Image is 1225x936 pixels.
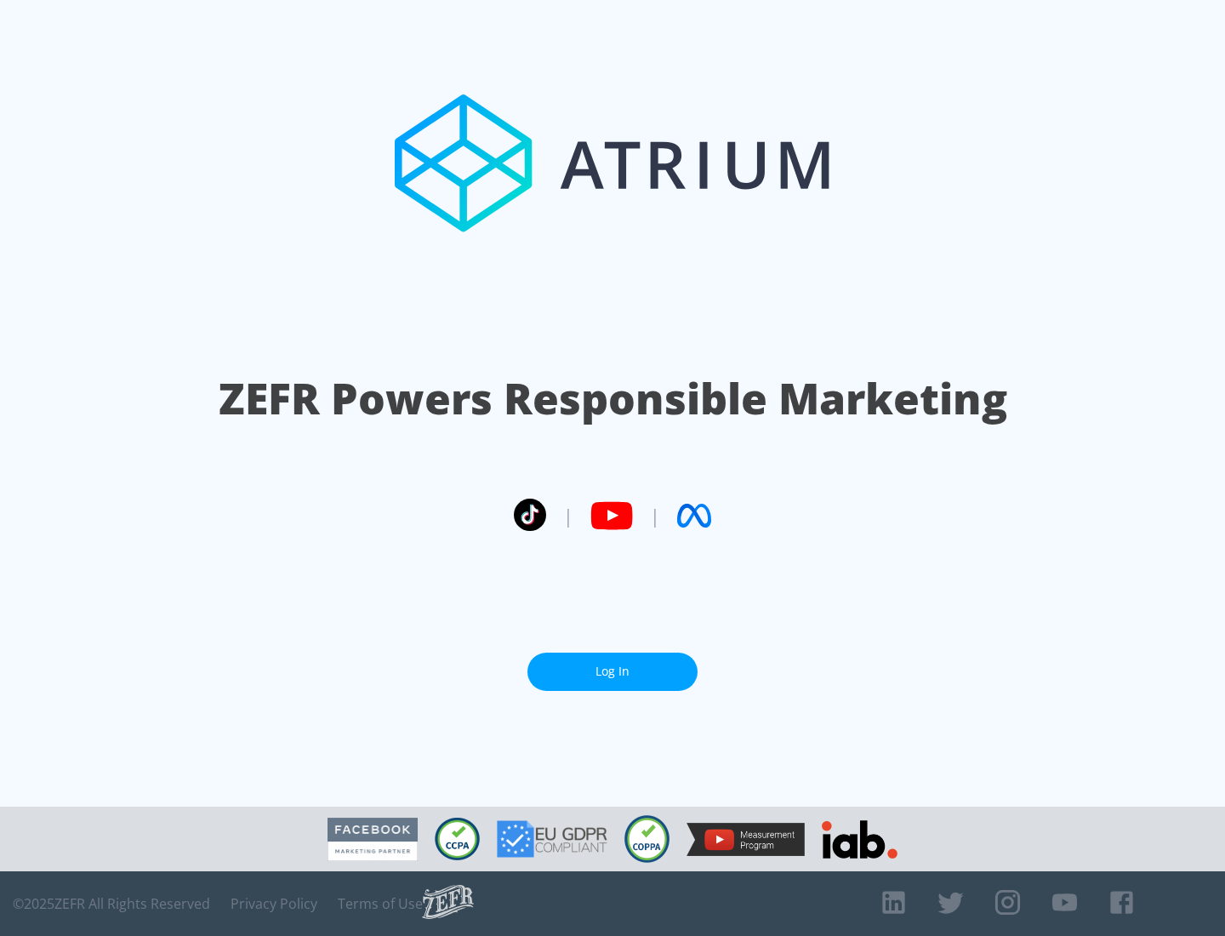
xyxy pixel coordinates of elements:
h1: ZEFR Powers Responsible Marketing [219,369,1007,428]
img: GDPR Compliant [497,820,607,858]
img: IAB [822,820,897,859]
img: CCPA Compliant [435,818,480,860]
a: Terms of Use [338,895,423,912]
a: Privacy Policy [231,895,317,912]
span: | [650,503,660,528]
a: Log In [527,653,698,691]
img: COPPA Compliant [624,815,669,863]
span: © 2025 ZEFR All Rights Reserved [13,895,210,912]
span: | [563,503,573,528]
img: YouTube Measurement Program [687,823,805,856]
img: Facebook Marketing Partner [328,818,418,861]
